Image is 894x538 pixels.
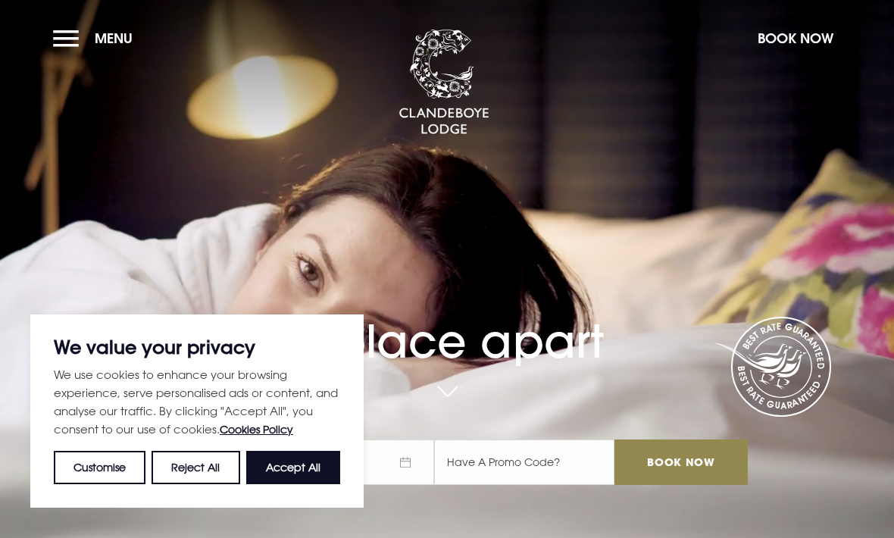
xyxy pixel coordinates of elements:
button: Reject All [152,451,239,484]
button: Customise [54,451,145,484]
a: Cookies Policy [220,423,293,436]
span: Menu [95,30,133,47]
p: We use cookies to enhance your browsing experience, serve personalised ads or content, and analys... [54,365,340,439]
input: Book Now [614,439,748,485]
p: We value your privacy [54,338,340,356]
h1: A place apart [146,281,748,368]
button: Menu [53,22,140,55]
img: Clandeboye Lodge [399,30,489,136]
button: Accept All [246,451,340,484]
div: We value your privacy [30,314,364,508]
input: Have A Promo Code? [434,439,614,485]
button: Book Now [750,22,841,55]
